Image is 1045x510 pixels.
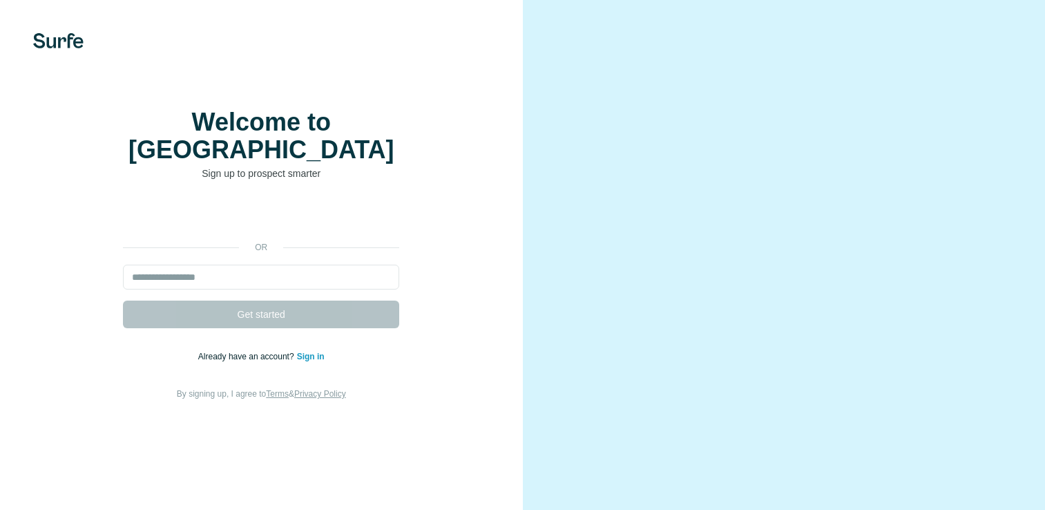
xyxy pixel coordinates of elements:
[116,201,406,232] iframe: Кнопка "Войти с аккаунтом Google"
[294,389,346,399] a: Privacy Policy
[123,167,399,180] p: Sign up to prospect smarter
[177,389,346,399] span: By signing up, I agree to &
[198,352,297,361] span: Already have an account?
[239,241,283,254] p: or
[33,33,84,48] img: Surfe's logo
[761,14,1031,227] iframe: Диалоговое окно "Войти с аккаунтом Google"
[297,352,325,361] a: Sign in
[266,389,289,399] a: Terms
[123,108,399,164] h1: Welcome to [GEOGRAPHIC_DATA]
